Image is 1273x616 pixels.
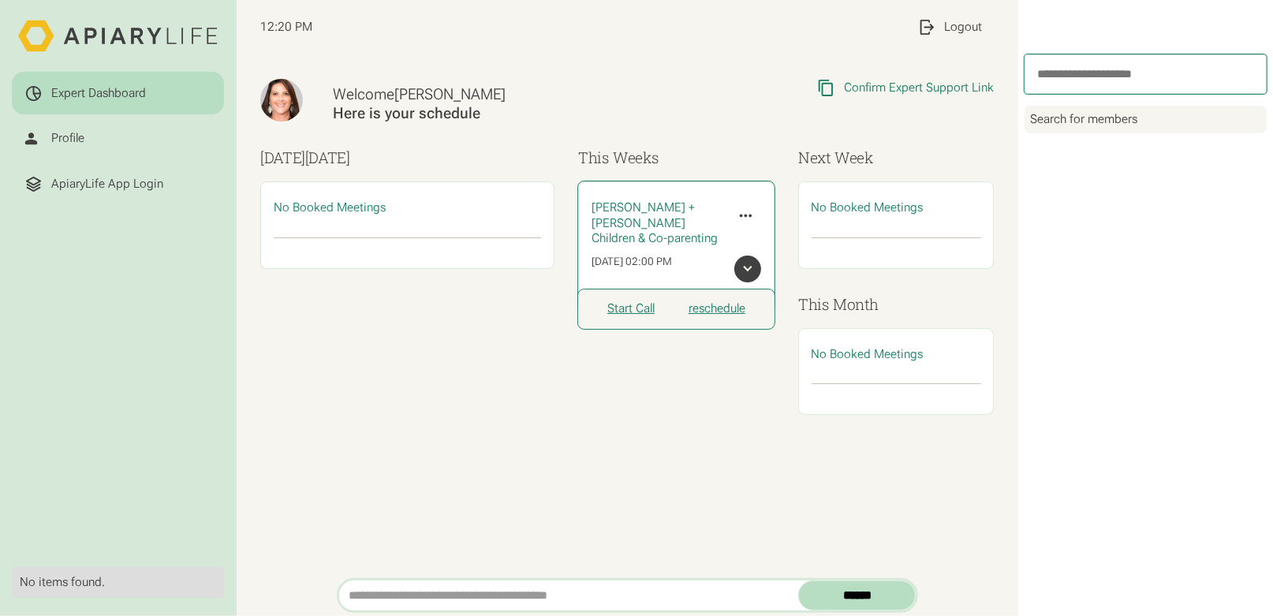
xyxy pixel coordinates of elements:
h3: This Month [798,293,994,316]
div: Logout [944,20,982,35]
div: Expert Dashboard [51,86,146,101]
span: No Booked Meetings [274,200,386,215]
a: Expert Dashboard [12,72,224,114]
div: Search for members [1025,106,1267,133]
h3: Next Week [798,147,994,170]
div: Profile [51,131,84,146]
a: Profile [12,118,224,160]
a: reschedule [689,301,745,316]
h3: This Weeks [578,147,774,170]
div: [DATE] 02:00 PM [592,256,672,283]
span: [PERSON_NAME] [394,85,506,103]
span: [PERSON_NAME] + [PERSON_NAME] [592,200,695,230]
div: Here is your schedule [333,104,660,123]
a: Start Call [607,301,655,316]
span: Children & Co-parenting [592,231,718,245]
div: ApiaryLife App Login [51,177,163,192]
span: [DATE] [305,147,350,167]
h3: [DATE] [260,147,554,170]
div: Welcome [333,85,660,104]
div: No items found. [20,575,216,590]
span: No Booked Meetings [812,347,924,361]
span: No Booked Meetings [812,200,924,215]
a: ApiaryLife App Login [12,162,224,205]
span: 12:20 PM [260,20,312,35]
a: Logout [905,6,994,49]
div: Confirm Expert Support Link [845,80,995,95]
